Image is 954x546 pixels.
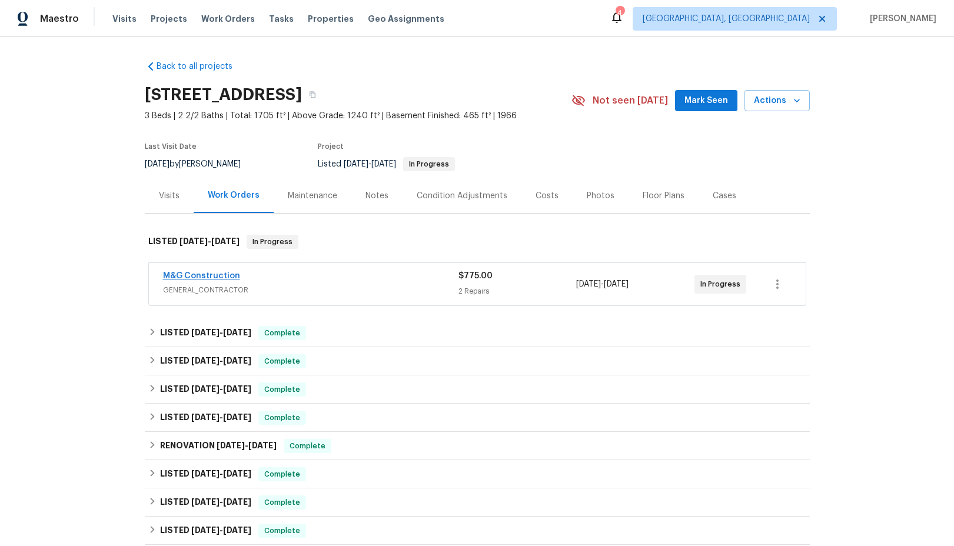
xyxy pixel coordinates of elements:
span: [DATE] [191,328,220,337]
span: [DATE] [604,280,629,288]
div: LISTED [DATE]-[DATE]Complete [145,375,810,404]
span: [DATE] [191,526,220,534]
div: RENOVATION [DATE]-[DATE]Complete [145,432,810,460]
span: - [576,278,629,290]
span: [DATE] [223,385,251,393]
div: Costs [536,190,559,202]
div: LISTED [DATE]-[DATE]Complete [145,488,810,517]
span: Last Visit Date [145,143,197,150]
span: Complete [260,497,305,508]
span: - [217,441,277,450]
div: Condition Adjustments [417,190,507,202]
span: Complete [260,468,305,480]
span: - [191,328,251,337]
a: M&G Construction [163,272,240,280]
div: LISTED [DATE]-[DATE]Complete [145,319,810,347]
span: Projects [151,13,187,25]
span: [DATE] [191,470,220,478]
button: Actions [744,90,810,112]
a: Back to all projects [145,61,258,72]
span: - [191,357,251,365]
div: Maintenance [288,190,337,202]
span: [DATE] [223,413,251,421]
span: Not seen [DATE] [593,95,668,106]
span: Project [318,143,344,150]
span: Geo Assignments [368,13,444,25]
span: [DATE] [211,237,240,245]
div: Visits [159,190,180,202]
span: Maestro [40,13,79,25]
div: LISTED [DATE]-[DATE]In Progress [145,223,810,261]
span: [DATE] [371,160,396,168]
div: Photos [587,190,614,202]
span: - [344,160,396,168]
span: Actions [754,94,800,108]
span: Complete [285,440,330,452]
span: $775.00 [458,272,493,280]
span: Complete [260,327,305,339]
span: Listed [318,160,455,168]
h6: LISTED [160,411,251,425]
span: - [191,498,251,506]
span: - [191,413,251,421]
span: [DATE] [217,441,245,450]
span: [PERSON_NAME] [865,13,936,25]
span: [DATE] [223,526,251,534]
div: LISTED [DATE]-[DATE]Complete [145,517,810,545]
span: Complete [260,525,305,537]
span: [GEOGRAPHIC_DATA], [GEOGRAPHIC_DATA] [643,13,810,25]
h6: LISTED [160,382,251,397]
h6: LISTED [160,524,251,538]
h6: LISTED [148,235,240,249]
div: 2 Repairs [458,285,577,297]
div: Work Orders [208,189,260,201]
div: LISTED [DATE]-[DATE]Complete [145,460,810,488]
span: Mark Seen [684,94,728,108]
span: In Progress [700,278,745,290]
h6: LISTED [160,326,251,340]
span: In Progress [248,236,297,248]
span: GENERAL_CONTRACTOR [163,284,458,296]
span: [DATE] [191,357,220,365]
button: Mark Seen [675,90,737,112]
span: 3 Beds | 2 2/2 Baths | Total: 1705 ft² | Above Grade: 1240 ft² | Basement Finished: 465 ft² | 1966 [145,110,571,122]
span: Complete [260,412,305,424]
span: - [191,526,251,534]
h6: RENOVATION [160,439,277,453]
span: Complete [260,384,305,395]
span: Properties [308,13,354,25]
span: Visits [112,13,137,25]
div: LISTED [DATE]-[DATE]Complete [145,347,810,375]
span: Tasks [269,15,294,23]
span: - [191,385,251,393]
span: [DATE] [248,441,277,450]
div: Floor Plans [643,190,684,202]
span: [DATE] [180,237,208,245]
div: 4 [616,7,624,19]
span: - [180,237,240,245]
span: [DATE] [344,160,368,168]
div: by [PERSON_NAME] [145,157,255,171]
span: Complete [260,355,305,367]
span: [DATE] [223,498,251,506]
span: Work Orders [201,13,255,25]
span: - [191,470,251,478]
div: Cases [713,190,736,202]
h6: LISTED [160,495,251,510]
h6: LISTED [160,354,251,368]
div: Notes [365,190,388,202]
span: [DATE] [223,328,251,337]
span: [DATE] [223,357,251,365]
span: In Progress [404,161,454,168]
span: [DATE] [191,498,220,506]
button: Copy Address [302,84,323,105]
span: [DATE] [191,413,220,421]
span: [DATE] [223,470,251,478]
div: LISTED [DATE]-[DATE]Complete [145,404,810,432]
h6: LISTED [160,467,251,481]
span: [DATE] [576,280,601,288]
span: [DATE] [191,385,220,393]
span: [DATE] [145,160,169,168]
h2: [STREET_ADDRESS] [145,89,302,101]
